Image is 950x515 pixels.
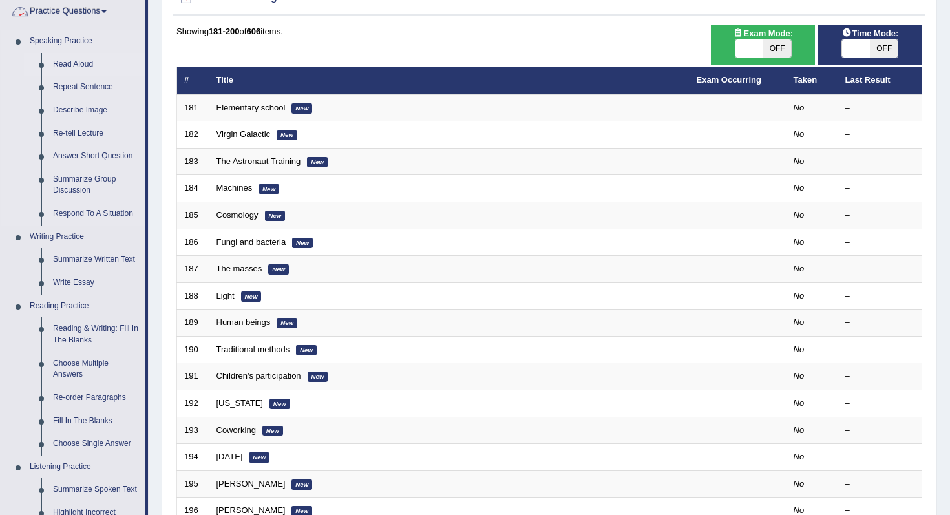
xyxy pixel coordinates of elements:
[216,264,262,273] a: The masses
[216,317,271,327] a: Human beings
[177,256,209,283] td: 187
[47,76,145,99] a: Repeat Sentence
[277,318,297,328] em: New
[845,451,915,463] div: –
[794,425,805,435] em: No
[277,130,297,140] em: New
[292,238,313,248] em: New
[269,399,290,409] em: New
[177,202,209,229] td: 185
[24,456,145,479] a: Listening Practice
[216,156,301,166] a: The Astronaut Training
[47,317,145,352] a: Reading & Writing: Fill In The Blanks
[794,156,805,166] em: No
[845,317,915,329] div: –
[47,432,145,456] a: Choose Single Answer
[216,183,253,193] a: Machines
[794,505,805,515] em: No
[845,236,915,249] div: –
[216,210,259,220] a: Cosmology
[794,183,805,193] em: No
[794,291,805,300] em: No
[216,505,286,515] a: [PERSON_NAME]
[47,352,145,386] a: Choose Multiple Answers
[216,103,286,112] a: Elementary school
[216,452,243,461] a: [DATE]
[836,26,903,40] span: Time Mode:
[176,25,922,37] div: Showing of items.
[249,452,269,463] em: New
[209,26,240,36] b: 181-200
[307,157,328,167] em: New
[794,344,805,354] em: No
[296,345,317,355] em: New
[268,264,289,275] em: New
[216,425,256,435] a: Coworking
[794,398,805,408] em: No
[47,410,145,433] a: Fill In The Blanks
[177,310,209,337] td: 189
[47,53,145,76] a: Read Aloud
[794,264,805,273] em: No
[177,121,209,149] td: 182
[47,386,145,410] a: Re-order Paragraphs
[845,102,915,114] div: –
[216,479,286,489] a: [PERSON_NAME]
[265,211,286,221] em: New
[794,479,805,489] em: No
[794,237,805,247] em: No
[697,75,761,85] a: Exam Occurring
[870,39,898,58] span: OFF
[291,103,312,114] em: New
[177,363,209,390] td: 191
[216,129,271,139] a: Virgin Galactic
[47,478,145,501] a: Summarize Spoken Text
[794,129,805,139] em: No
[24,295,145,318] a: Reading Practice
[47,168,145,202] a: Summarize Group Discussion
[24,30,145,53] a: Speaking Practice
[845,209,915,222] div: –
[177,470,209,498] td: 195
[47,248,145,271] a: Summarize Written Text
[216,344,290,354] a: Traditional methods
[216,398,263,408] a: [US_STATE]
[845,156,915,168] div: –
[177,282,209,310] td: 188
[262,426,283,436] em: New
[711,25,816,65] div: Show exams occurring in exams
[259,184,279,194] em: New
[838,67,922,94] th: Last Result
[728,26,797,40] span: Exam Mode:
[763,39,791,58] span: OFF
[177,229,209,256] td: 186
[845,263,915,275] div: –
[845,344,915,356] div: –
[794,317,805,327] em: No
[845,290,915,302] div: –
[308,372,328,382] em: New
[47,202,145,226] a: Respond To A Situation
[794,210,805,220] em: No
[794,103,805,112] em: No
[24,226,145,249] a: Writing Practice
[216,237,286,247] a: Fungi and bacteria
[177,148,209,175] td: 183
[177,94,209,121] td: 181
[786,67,838,94] th: Taken
[47,145,145,168] a: Answer Short Question
[845,478,915,490] div: –
[246,26,260,36] b: 606
[177,67,209,94] th: #
[47,271,145,295] a: Write Essay
[216,371,301,381] a: Children's participation
[794,452,805,461] em: No
[209,67,690,94] th: Title
[794,371,805,381] em: No
[177,444,209,471] td: 194
[177,390,209,417] td: 192
[177,175,209,202] td: 184
[845,182,915,194] div: –
[845,129,915,141] div: –
[177,336,209,363] td: 190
